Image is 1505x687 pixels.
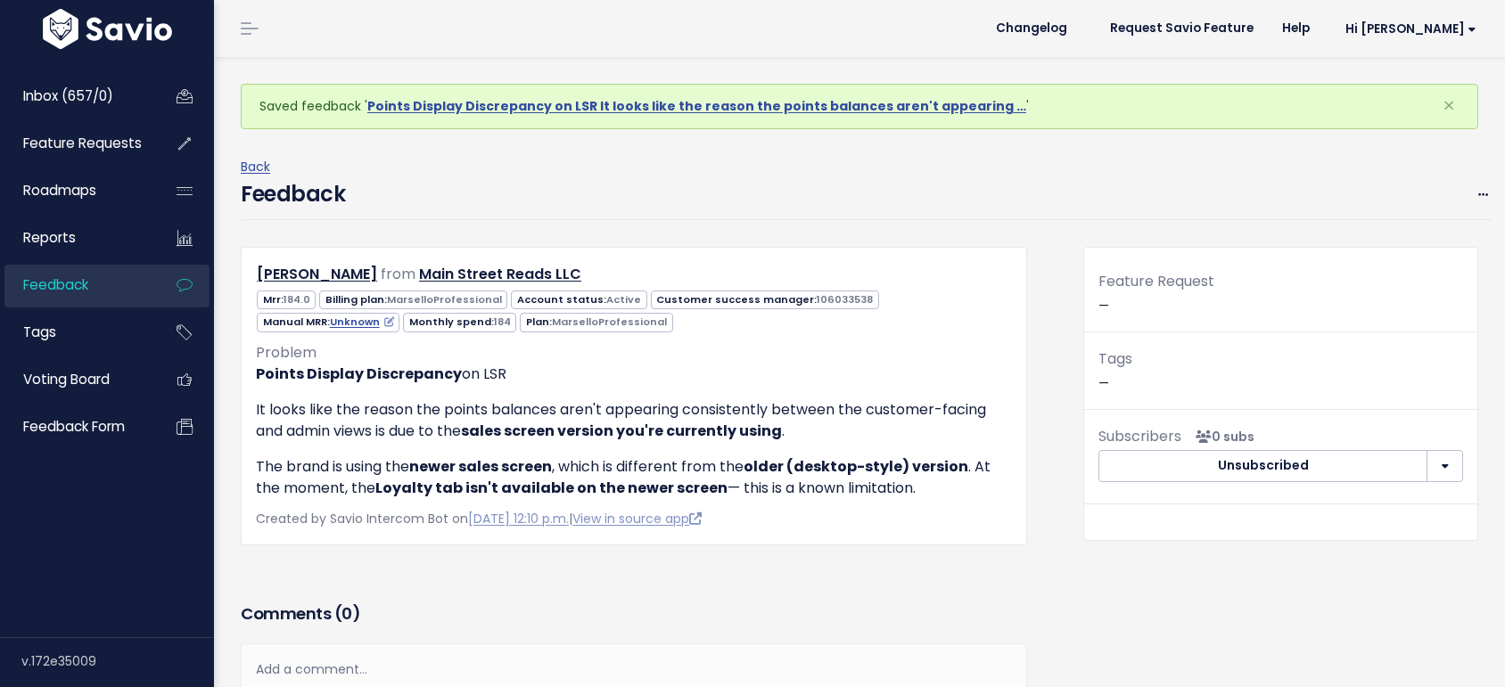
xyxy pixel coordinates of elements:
[256,364,1012,385] p: on LSR
[23,323,56,341] span: Tags
[284,292,310,307] span: 184.0
[996,22,1067,35] span: Changelog
[241,601,1027,626] h3: Comments ( )
[511,290,646,309] span: Account status:
[403,313,516,331] span: Monthly spend:
[817,292,873,307] span: 106033538
[1425,85,1473,127] button: Close
[651,290,879,309] span: Customer success manager:
[4,406,148,447] a: Feedback form
[1096,15,1268,42] a: Request Savio Feature
[4,312,148,353] a: Tags
[241,84,1478,129] div: Saved feedback ' '
[520,313,672,331] span: Plan:
[4,123,148,164] a: Feature Requests
[256,510,702,528] span: Created by Savio Intercom Bot on |
[375,478,728,498] strong: Loyalty tab isn't available on the newer screen
[1098,450,1427,482] button: Unsubscribed
[23,181,96,200] span: Roadmaps
[1443,91,1455,120] span: ×
[1098,347,1463,395] p: —
[468,510,569,528] a: [DATE] 12:10 p.m.
[23,86,113,105] span: Inbox (657/0)
[552,315,667,329] span: MarselloProfessional
[4,265,148,306] a: Feedback
[572,510,702,528] a: View in source app
[241,158,270,176] a: Back
[241,178,345,210] h4: Feedback
[257,264,377,284] a: [PERSON_NAME]
[4,359,148,400] a: Voting Board
[256,364,462,384] strong: Points Display Discrepancy
[387,292,502,307] span: MarselloProfessional
[494,315,511,329] span: 184
[1268,15,1324,42] a: Help
[256,399,1012,442] p: It looks like the reason the points balances aren't appearing consistently between the customer-f...
[330,315,394,329] a: Unknown
[319,290,507,309] span: Billing plan:
[606,292,641,307] span: Active
[381,264,415,284] span: from
[367,97,1026,115] a: Points Display Discrepancy on LSR It looks like the reason the points balances aren't appearing …
[1188,428,1254,446] span: <p><strong>Subscribers</strong><br><br> No subscribers yet<br> </p>
[38,9,177,49] img: logo-white.9d6f32f41409.svg
[257,313,399,331] span: Manual MRR:
[409,456,552,477] strong: newer sales screen
[1098,348,1132,369] span: Tags
[419,264,581,284] a: Main Street Reads LLC
[256,456,1012,499] p: The brand is using the , which is different from the . At the moment, the — this is a known limit...
[4,170,148,211] a: Roadmaps
[23,417,125,436] span: Feedback form
[744,456,968,477] strong: older (desktop-style) version
[1098,271,1214,291] span: Feature Request
[256,342,317,363] span: Problem
[1324,15,1491,43] a: Hi [PERSON_NAME]
[23,370,110,388] span: Voting Board
[4,76,148,117] a: Inbox (657/0)
[23,275,88,294] span: Feedback
[461,421,782,441] strong: sales screen version you're currently using
[4,217,148,258] a: Reports
[341,602,352,625] span: 0
[1345,22,1476,36] span: Hi [PERSON_NAME]
[1098,426,1181,446] span: Subscribers
[257,290,316,309] span: Mrr:
[1084,269,1477,332] div: —
[23,134,142,152] span: Feature Requests
[21,638,214,684] div: v.172e35009
[23,228,76,247] span: Reports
